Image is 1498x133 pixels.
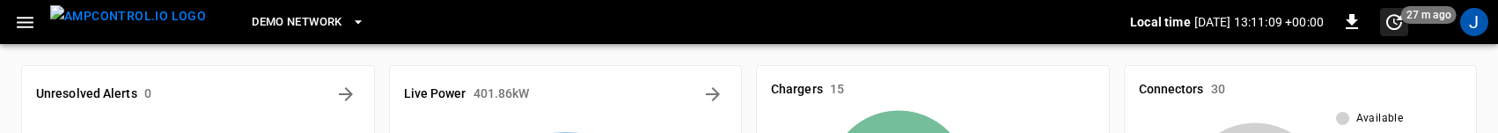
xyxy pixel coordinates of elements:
[144,85,151,104] h6: 0
[699,80,727,108] button: Energy Overview
[1401,6,1457,24] span: 27 m ago
[36,85,137,104] h6: Unresolved Alerts
[771,80,823,100] h6: Chargers
[252,12,341,33] span: DEMO NETWORK
[245,5,371,40] button: DEMO NETWORK
[1380,8,1408,36] button: set refresh interval
[1460,8,1488,36] div: profile-icon
[474,85,530,104] h6: 401.86 kW
[830,80,844,100] h6: 15
[1139,80,1204,100] h6: Connectors
[50,5,206,27] img: ampcontrol.io logo
[1194,13,1324,31] p: [DATE] 13:11:09 +00:00
[404,85,466,104] h6: Live Power
[1130,13,1191,31] p: Local time
[332,80,360,108] button: All Alerts
[1211,80,1225,100] h6: 30
[1356,110,1404,128] span: Available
